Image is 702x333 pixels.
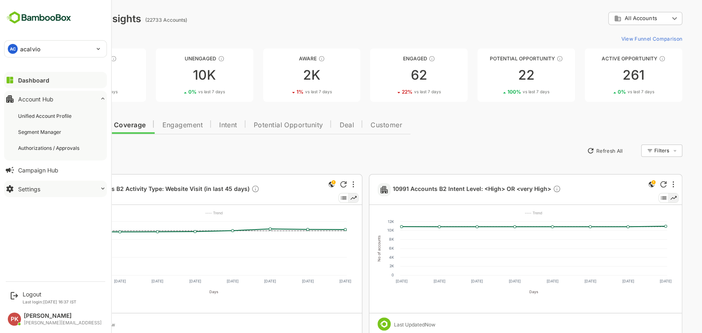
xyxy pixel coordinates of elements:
div: Logout [23,291,76,298]
span: Potential Opportunity [225,122,294,129]
div: PK [8,312,21,326]
span: Customer [342,122,373,129]
a: UnengagedThese accounts have not shown enough engagement and need nurturing10K0%vs last 7 days [127,48,225,102]
text: 1K [42,237,46,241]
div: Description not present [524,185,532,194]
div: More [644,181,645,188]
div: ACacalvio [5,41,107,57]
text: [DATE] [235,279,247,283]
text: No of accounts [348,235,353,262]
a: 1280 Accounts B2 Activity Type: Website Visit (in last 45 days)Description not present [44,185,234,194]
button: Settings [4,181,107,197]
button: Campaign Hub [4,162,107,178]
div: These accounts are warm, further nurturing would qualify them to MQAs [400,55,406,62]
text: [DATE] [556,279,568,283]
button: New Insights [20,143,80,158]
div: 22 % [373,89,412,95]
text: 0 [44,273,46,277]
div: Description not present [222,185,231,194]
div: 10K [127,69,225,82]
text: 4K [360,255,365,260]
div: Filters [626,147,640,154]
text: [DATE] [160,279,172,283]
text: 6K [360,246,365,250]
span: 10991 Accounts B2 Intent Level: <High> OR <very High> [364,185,532,194]
text: [DATE] [480,279,492,283]
div: All Accounts [579,11,653,27]
text: [DATE] [518,279,530,283]
div: More [324,181,325,188]
div: AC [8,44,18,54]
div: 1 % [268,89,303,95]
div: Unified Account Profile [18,113,73,119]
div: This is a global insight. Segment selection is not applicable for this view [618,179,628,191]
text: 10K [359,228,365,232]
button: Refresh All [554,144,598,157]
div: Engaged [341,55,439,62]
ag: (22733 Accounts) [116,17,161,23]
button: View Funnel Comparison [589,32,653,45]
div: Active Opportunity [556,55,653,62]
text: 2K [361,264,365,268]
text: [DATE] [123,279,135,283]
img: BambooboxFullLogoMark.5f36c76dfaba33ec1ec1367b70bb1252.svg [4,10,74,25]
div: Account Hub [18,96,53,103]
span: Engagement [133,122,174,129]
div: Campaign Hub [18,167,58,174]
span: Deal [310,122,325,129]
a: 10991 Accounts B2 Intent Level: <High> OR <very High>Description not present [364,185,535,194]
div: 11K [20,69,117,82]
a: AwareThese accounts have just entered the buying cycle and need further nurturing2K1%vs last 7 days [234,48,332,102]
div: These accounts have open opportunities which might be at any of the Sales Stages [630,55,637,62]
div: These accounts are MQAs and can be passed on to Inside Sales [528,55,534,62]
text: 500 [39,255,46,260]
text: [DATE] [367,279,379,283]
div: Segment Manager [18,129,63,135]
span: vs last 7 days [494,89,521,95]
div: Settings [18,186,40,193]
div: 0 % [52,89,89,95]
span: All Accounts [596,15,628,21]
div: Last Updated Now [45,322,86,328]
button: Dashboard [4,72,107,88]
span: vs last 7 days [385,89,412,95]
span: vs last 7 days [169,89,196,95]
text: [DATE] [198,279,210,283]
div: 2K [234,69,332,82]
text: [DATE] [310,279,322,283]
a: UnreachedThese accounts have not been engaged with for a defined time period11K0%vs last 7 days [20,48,117,102]
div: [PERSON_NAME] [24,312,102,319]
div: [PERSON_NAME][EMAIL_ADDRESS] [24,320,102,326]
span: 1280 Accounts B2 Activity Type: Website Visit (in last 45 days) [44,185,231,194]
text: [DATE] [631,279,643,283]
div: Aware [234,55,332,62]
div: Unreached [20,55,117,62]
text: Days [500,289,510,294]
text: 0 [363,273,365,277]
div: Authorizations / Approvals [18,145,81,152]
a: EngagedThese accounts are warm, further nurturing would qualify them to MQAs6222%vs last 7 days [341,48,439,102]
text: 8K [360,237,365,241]
text: [DATE] [443,279,454,283]
div: These accounts have just entered the buying cycle and need further nurturing [290,55,296,62]
div: Refresh [311,181,318,188]
text: [DATE] [273,279,285,283]
div: 22 [449,69,546,82]
p: Last login: [DATE] 16:37 IST [23,299,76,304]
span: Data Quality and Coverage [28,122,117,129]
span: vs last 7 days [62,89,89,95]
text: [DATE] [48,279,60,283]
div: 0 % [589,89,626,95]
text: [DATE] [405,279,417,283]
a: Potential OpportunityThese accounts are MQAs and can be passed on to Inside Sales22100%vs last 7 ... [449,48,546,102]
span: Intent [190,122,209,129]
div: 100 % [479,89,521,95]
p: acalvio [20,45,40,53]
text: ---- Trend [176,211,194,215]
div: Dashboard [18,77,49,84]
span: vs last 7 days [599,89,626,95]
div: All Accounts [585,15,640,22]
div: These accounts have not been engaged with for a defined time period [81,55,88,62]
text: 12K [359,219,365,224]
text: 1.5K [39,219,46,224]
